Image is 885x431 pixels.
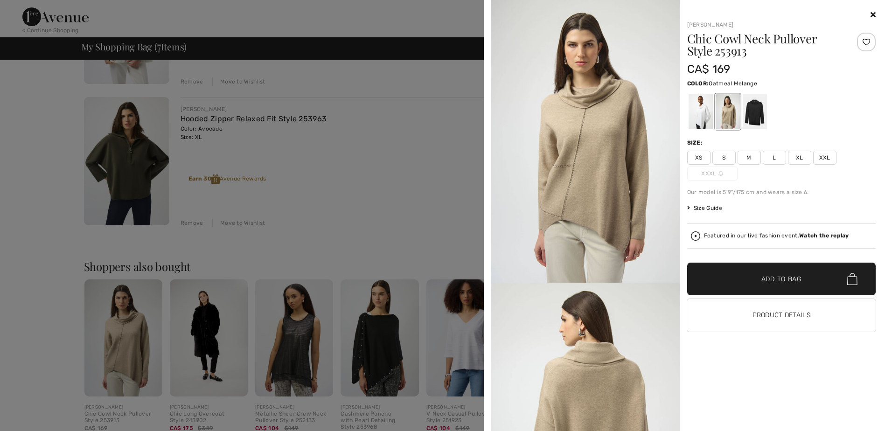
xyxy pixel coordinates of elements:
span: S [712,151,736,165]
span: Size Guide [687,204,722,212]
h1: Chic Cowl Neck Pullover Style 253913 [687,33,844,57]
span: L [763,151,786,165]
span: 1 new [20,7,44,15]
span: XS [687,151,711,165]
div: Featured in our live fashion event. [704,233,849,239]
span: Color: [687,80,709,87]
div: Size: [687,139,705,147]
a: [PERSON_NAME] [687,21,734,28]
div: Oatmeal Melange [715,94,739,129]
div: Vanilla 30 [688,94,712,129]
span: XXL [813,151,836,165]
img: Watch the replay [691,231,700,241]
span: M [738,151,761,165]
button: Product Details [687,299,876,332]
span: CA$ 169 [687,63,731,76]
span: Oatmeal Melange [709,80,757,87]
img: Bag.svg [847,273,857,285]
button: Add to Bag [687,263,876,295]
div: Our model is 5'9"/175 cm and wears a size 6. [687,188,876,196]
div: Black [742,94,767,129]
strong: Watch the replay [799,232,849,239]
span: Add to Bag [761,274,801,284]
span: XL [788,151,811,165]
img: ring-m.svg [718,171,723,176]
span: XXXL [687,167,738,181]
